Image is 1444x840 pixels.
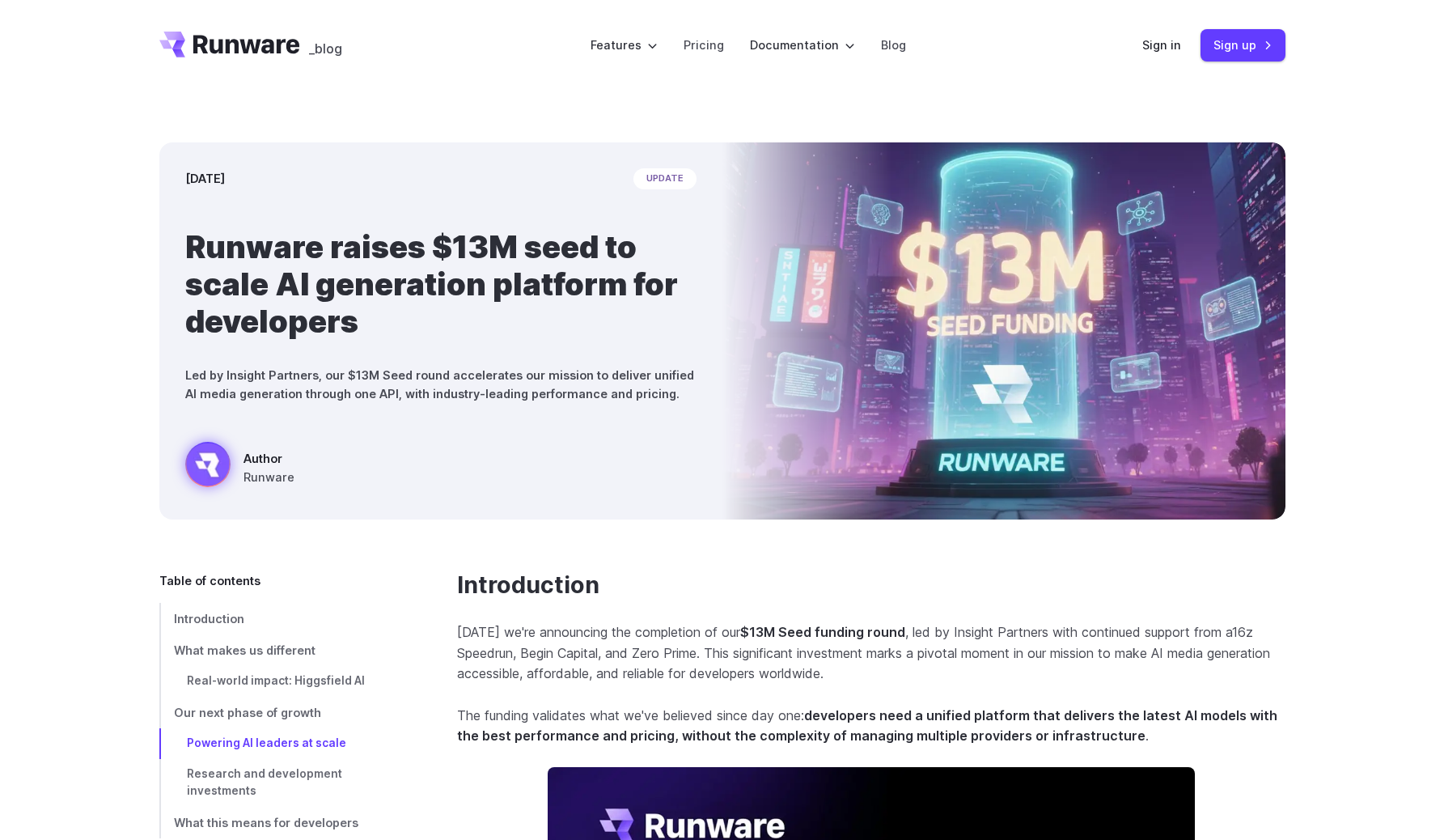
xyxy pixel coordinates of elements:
[309,32,342,57] a: _blog
[159,807,405,838] a: What this means for developers
[159,666,405,697] a: Real-world impact: Higgsfield AI
[881,36,906,54] a: Blog
[159,603,405,634] a: Introduction
[1201,29,1285,61] a: Sign up
[185,228,697,340] h1: Runware raises $13M seed to scale AI generation platform for developers
[633,168,697,189] span: update
[159,697,405,728] a: Our next phase of growth
[722,142,1285,520] img: Futuristic city scene with neon lights showing Runware announcement of $13M seed funding in large...
[174,643,315,657] span: What makes us different
[174,706,321,719] span: Our next phase of growth
[243,449,294,468] span: Author
[185,366,697,403] p: Led by Insight Partners, our $13M Seed round accelerates our mission to deliver unified AI media ...
[159,32,300,57] a: Go to /
[243,468,294,486] span: Runware
[750,36,855,54] label: Documentation
[159,571,260,590] span: Table of contents
[174,816,358,829] span: What this means for developers
[591,36,658,54] label: Features
[174,612,244,626] span: Introduction
[740,624,905,640] strong: $13M Seed funding round
[457,706,1285,747] p: The funding validates what we've believed since day one: .
[187,767,342,798] span: Research and development investments
[457,707,1277,745] strong: developers need a unified platform that delivers the latest AI models with the best performance a...
[159,759,405,808] a: Research and development investments
[159,728,405,759] a: Powering AI leaders at scale
[1142,36,1181,54] a: Sign in
[187,674,365,687] span: Real-world impact: Higgsfield AI
[185,442,294,494] a: Futuristic city scene with neon lights showing Runware announcement of $13M seed funding in large...
[309,42,342,55] span: _blog
[187,736,346,749] span: Powering AI leaders at scale
[684,36,724,54] a: Pricing
[185,169,225,188] time: [DATE]
[457,622,1285,685] p: [DATE] we're announcing the completion of our , led by Insight Partners with continued support fr...
[457,571,599,600] a: Introduction
[159,634,405,666] a: What makes us different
